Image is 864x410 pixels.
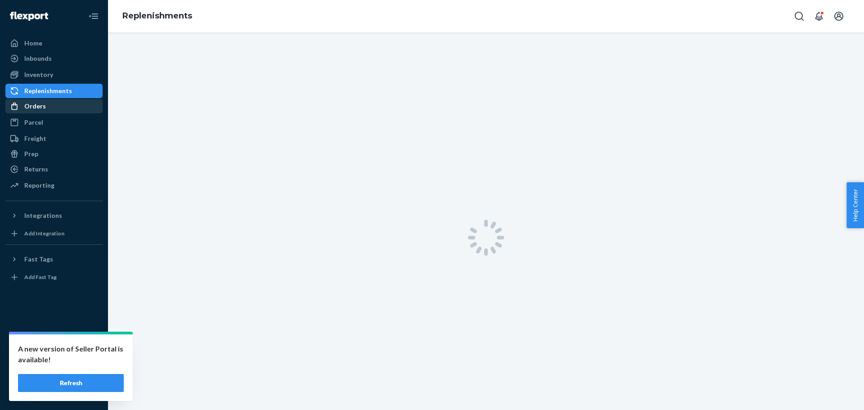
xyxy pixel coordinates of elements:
[5,115,103,130] a: Parcel
[24,273,57,281] div: Add Fast Tag
[18,374,124,392] button: Refresh
[24,211,62,220] div: Integrations
[5,339,103,353] a: Settings
[830,7,848,25] button: Open account menu
[10,12,48,21] img: Flexport logo
[24,165,48,174] div: Returns
[5,84,103,98] a: Replenishments
[5,147,103,161] a: Prep
[5,270,103,284] a: Add Fast Tag
[5,68,103,82] a: Inventory
[24,54,52,63] div: Inbounds
[5,131,103,146] a: Freight
[5,252,103,266] button: Fast Tags
[18,343,124,365] p: A new version of Seller Portal is available!
[24,86,72,95] div: Replenishments
[24,255,53,264] div: Fast Tags
[810,7,828,25] button: Open notifications
[85,7,103,25] button: Close Navigation
[5,208,103,223] button: Integrations
[790,7,808,25] button: Open Search Box
[5,36,103,50] a: Home
[24,181,54,190] div: Reporting
[5,354,103,369] a: Talk to Support
[5,162,103,176] a: Returns
[24,70,53,79] div: Inventory
[24,39,42,48] div: Home
[115,3,199,29] ol: breadcrumbs
[846,182,864,228] button: Help Center
[5,99,103,113] a: Orders
[24,102,46,111] div: Orders
[5,385,103,399] button: Give Feedback
[24,230,64,237] div: Add Integration
[24,118,43,127] div: Parcel
[122,11,192,21] a: Replenishments
[5,51,103,66] a: Inbounds
[5,369,103,384] a: Help Center
[5,178,103,193] a: Reporting
[24,149,38,158] div: Prep
[24,134,46,143] div: Freight
[5,226,103,241] a: Add Integration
